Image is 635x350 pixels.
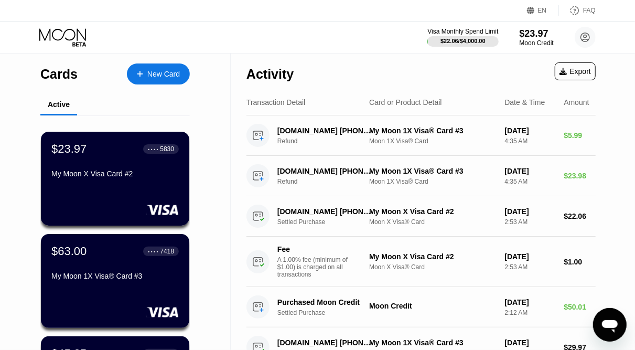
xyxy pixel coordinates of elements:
div: FAQ [583,7,596,14]
div: Card or Product Detail [369,98,442,107]
div: Refund [277,178,380,185]
div: $23.97Moon Credit [520,28,554,47]
div: Moon X Visa® Card [369,263,496,271]
div: [DATE] [504,126,555,135]
div: Activity [246,67,294,82]
div: ● ● ● ● [148,147,158,151]
div: Export [555,62,596,80]
div: Active [48,100,70,109]
div: My Moon 1X Visa® Card #3 [51,272,179,280]
div: 4:35 AM [504,137,555,145]
div: New Card [147,70,180,79]
div: [DATE] [504,298,555,306]
div: Settled Purchase [277,218,380,226]
div: EN [527,5,559,16]
div: Date & Time [504,98,545,107]
div: 7418 [160,248,174,255]
div: My Moon 1X Visa® Card #3 [369,167,496,175]
div: FAQ [559,5,596,16]
div: New Card [127,63,190,84]
div: [DOMAIN_NAME] [PHONE_NUMBER] US [277,126,373,135]
div: $63.00 [51,245,87,258]
div: Moon Credit [520,39,554,47]
div: My Moon X Visa Card #2 [51,169,179,178]
div: [DATE] [504,252,555,261]
div: [DOMAIN_NAME] [PHONE_NUMBER] USRefundMy Moon 1X Visa® Card #3Moon 1X Visa® Card[DATE]4:35 AM$5.99 [246,115,596,156]
div: $5.99 [564,131,596,140]
div: My Moon X Visa Card #2 [369,252,496,261]
div: $23.98 [564,172,596,180]
div: $1.00 [564,258,596,266]
div: Cards [40,67,78,82]
div: $22.06 [564,212,596,220]
div: 2:53 AM [504,263,555,271]
div: 2:12 AM [504,309,555,316]
div: $22.06 / $4,000.00 [440,38,486,44]
div: Purchased Moon CreditSettled PurchaseMoon Credit[DATE]2:12 AM$50.01 [246,287,596,327]
div: [DATE] [504,338,555,347]
div: [DOMAIN_NAME] [PHONE_NUMBER] US [277,207,373,216]
div: My Moon 1X Visa® Card #3 [369,126,496,135]
div: 5830 [160,145,174,153]
div: Fee [277,245,351,253]
div: [DATE] [504,207,555,216]
div: Visa Monthly Spend Limit [427,28,498,35]
div: Amount [564,98,589,107]
div: Transaction Detail [246,98,305,107]
div: [DOMAIN_NAME] [PHONE_NUMBER] USRefundMy Moon 1X Visa® Card #3Moon 1X Visa® Card[DATE]4:35 AM$23.98 [246,156,596,196]
div: $23.97 [520,28,554,39]
div: EN [538,7,547,14]
div: [DATE] [504,167,555,175]
div: $63.00● ● ● ●7418My Moon 1X Visa® Card #3 [41,234,189,328]
div: 2:53 AM [504,218,555,226]
div: Moon 1X Visa® Card [369,137,496,145]
div: Refund [277,137,380,145]
div: $23.97● ● ● ●5830My Moon X Visa Card #2 [41,132,189,226]
div: A 1.00% fee (minimum of $1.00) is charged on all transactions [277,256,356,278]
div: Export [559,67,591,76]
div: Moon Credit [369,302,496,310]
div: Settled Purchase [277,309,380,316]
div: FeeA 1.00% fee (minimum of $1.00) is charged on all transactionsMy Moon X Visa Card #2Moon X Visa... [246,237,596,287]
div: 4:35 AM [504,178,555,185]
div: Moon 1X Visa® Card [369,178,496,185]
div: Moon X Visa® Card [369,218,496,226]
div: My Moon X Visa Card #2 [369,207,496,216]
div: $50.01 [564,303,596,311]
div: My Moon 1X Visa® Card #3 [369,338,496,347]
div: Visa Monthly Spend Limit$22.06/$4,000.00 [427,28,498,47]
div: [DOMAIN_NAME] [PHONE_NUMBER] US [277,167,373,175]
iframe: Button to launch messaging window [593,308,627,342]
div: Purchased Moon Credit [277,298,373,306]
div: ● ● ● ● [148,250,158,253]
div: $23.97 [51,142,87,156]
div: [DOMAIN_NAME] [PHONE_NUMBER] USSettled PurchaseMy Moon X Visa Card #2Moon X Visa® Card[DATE]2:53 ... [246,196,596,237]
div: [DOMAIN_NAME] [PHONE_NUMBER] US [277,338,373,347]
